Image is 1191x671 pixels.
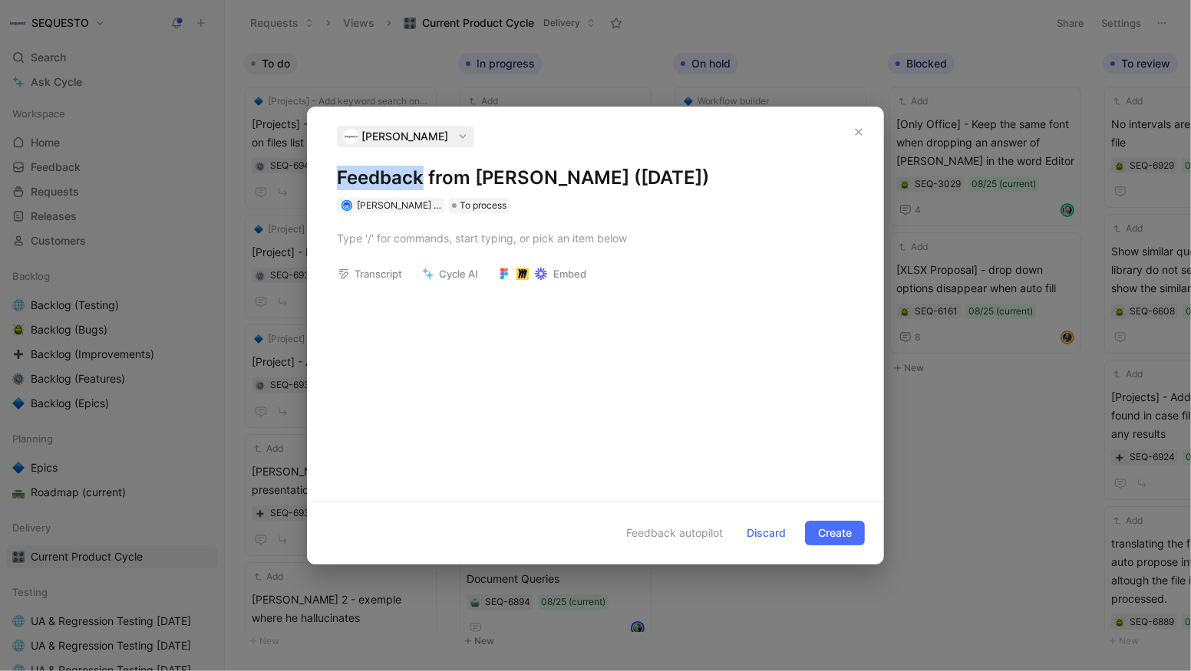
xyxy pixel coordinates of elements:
[415,263,485,285] button: Cycle AI
[337,166,854,190] h1: Feedback from [PERSON_NAME] ([DATE])
[342,201,351,209] img: avatar
[594,523,727,543] button: Feedback autopilot
[343,129,358,144] img: logo
[460,198,506,213] span: To process
[331,263,409,285] button: Transcript
[734,521,799,545] button: Discard
[491,263,593,285] button: Embed
[626,524,723,542] span: Feedback autopilot
[818,524,852,542] span: Create
[747,524,786,542] span: Discard
[337,126,474,147] button: logo[PERSON_NAME]
[805,521,865,545] button: Create
[361,127,448,146] span: [PERSON_NAME]
[449,198,510,213] div: To process
[357,199,487,211] span: [PERSON_NAME] t'Serstevens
